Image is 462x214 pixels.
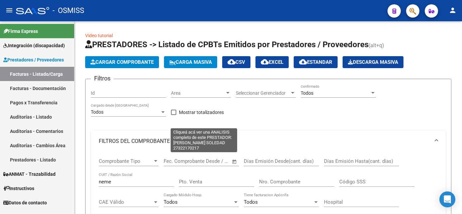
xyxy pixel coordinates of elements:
mat-expansion-panel-header: FILTROS DEL COMPROBANTE [91,131,446,152]
button: Descarga Masiva [343,56,403,68]
span: Firma Express [3,28,38,35]
span: Datos de contacto [3,199,47,206]
input: End date [191,158,224,164]
span: Estandar [299,59,332,65]
mat-panel-title: FILTROS DEL COMPROBANTE [99,138,430,145]
button: Cargar Comprobante [85,56,159,68]
mat-icon: cloud_download [261,58,269,66]
span: (alt+q) [369,42,384,49]
span: Cargar Comprobante [90,59,154,65]
button: CSV [222,56,250,68]
span: Todos [91,109,103,115]
span: Seleccionar Gerenciador [236,90,290,96]
span: Area [171,90,225,96]
span: CSV [228,59,245,65]
span: ANMAT - Trazabilidad [3,170,56,178]
span: Prestadores / Proveedores [3,56,64,63]
span: CAE Válido [99,199,153,205]
span: - OSMISS [53,3,84,18]
span: PRESTADORES -> Listado de CPBTs Emitidos por Prestadores / Proveedores [85,40,369,49]
input: Start date [164,158,185,164]
mat-icon: menu [5,6,13,14]
button: EXCEL [255,56,289,68]
span: Todos [301,90,313,96]
app-download-masive: Descarga masiva de comprobantes (adjuntos) [343,56,403,68]
span: Instructivos [3,185,34,192]
mat-icon: cloud_download [299,58,307,66]
h3: Filtros [91,74,114,83]
span: Todos [244,199,258,205]
button: Open calendar [231,158,238,165]
mat-icon: cloud_download [228,58,235,66]
div: Open Intercom Messenger [439,191,455,207]
span: Todos [164,199,178,205]
span: Integración (discapacidad) [3,42,65,49]
span: Mostrar totalizadores [179,108,224,116]
span: Carga Masiva [169,59,212,65]
button: Estandar [294,56,338,68]
span: Descarga Masiva [348,59,398,65]
span: Comprobante Tipo [99,158,153,164]
mat-icon: person [449,6,457,14]
button: Carga Masiva [164,56,217,68]
span: EXCEL [261,59,283,65]
a: Video tutorial [85,33,113,38]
